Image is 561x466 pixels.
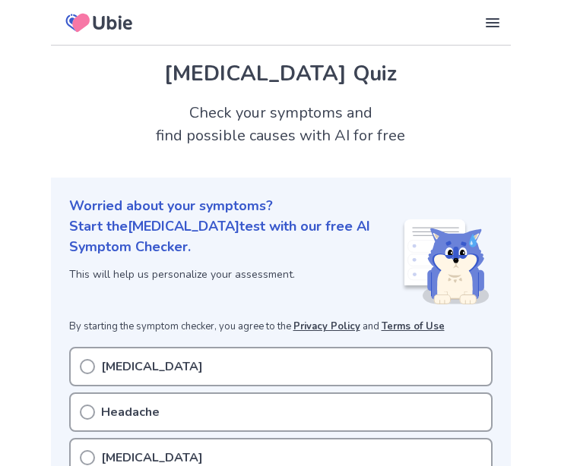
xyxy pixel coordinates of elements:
p: Worried about your symptoms? [69,196,493,216]
img: Shiba [401,219,490,304]
h1: [MEDICAL_DATA] Quiz [69,58,493,90]
p: By starting the symptom checker, you agree to the and [69,320,493,335]
a: Terms of Use [382,320,445,333]
a: Privacy Policy [293,320,360,333]
p: [MEDICAL_DATA] [101,357,203,376]
p: Start the [MEDICAL_DATA] test with our free AI Symptom Checker. [69,216,401,257]
h2: Check your symptoms and find possible causes with AI for free [51,102,511,147]
p: Headache [101,403,160,421]
p: This will help us personalize your assessment. [69,266,401,282]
